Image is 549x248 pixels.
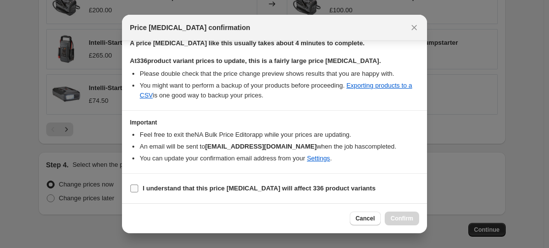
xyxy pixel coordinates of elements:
li: Feel free to exit the NA Bulk Price Editor app while your prices are updating. [140,130,419,140]
h3: Important [130,119,419,126]
b: I understand that this price [MEDICAL_DATA] will affect 336 product variants [143,185,375,192]
li: Please double check that the price change preview shows results that you are happy with. [140,69,419,79]
span: Price [MEDICAL_DATA] confirmation [130,23,250,32]
button: Cancel [350,212,381,225]
button: Close [407,21,421,34]
b: [EMAIL_ADDRESS][DOMAIN_NAME] [205,143,317,150]
li: An email will be sent to when the job has completed . [140,142,419,152]
li: You can update your confirmation email address from your . [140,154,419,163]
li: You might want to perform a backup of your products before proceeding. is one good way to backup ... [140,81,419,100]
b: A price [MEDICAL_DATA] like this usually takes about 4 minutes to complete. [130,39,365,47]
a: Exporting products to a CSV [140,82,412,99]
a: Settings [307,155,330,162]
b: At 336 product variant prices to update, this is a fairly large price [MEDICAL_DATA]. [130,57,381,64]
span: Cancel [356,215,375,222]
